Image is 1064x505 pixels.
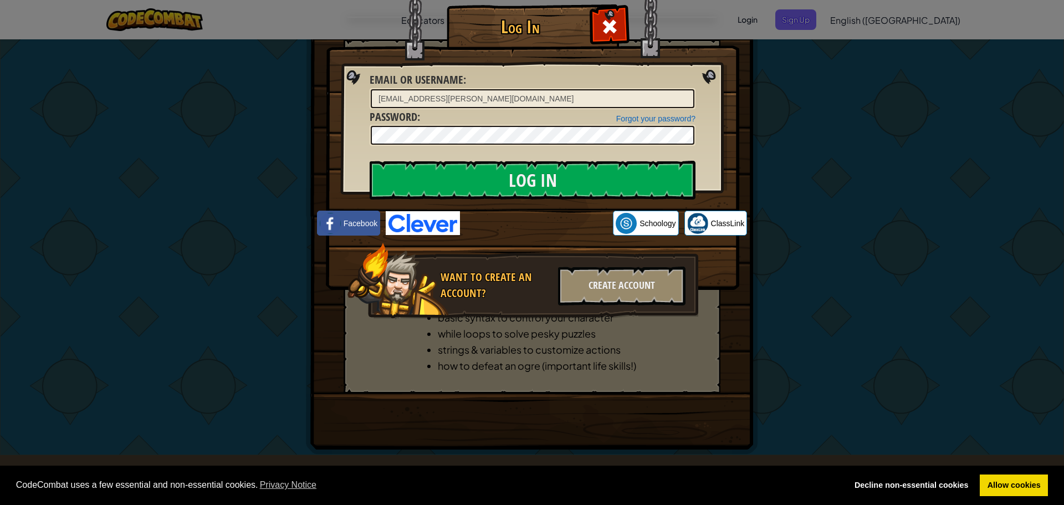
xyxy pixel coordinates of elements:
img: schoology.png [616,213,637,234]
span: Email or Username [370,72,463,87]
a: allow cookies [980,475,1048,497]
span: Facebook [344,218,377,229]
img: classlink-logo-small.png [687,213,708,234]
label: : [370,72,466,88]
img: facebook_small.png [320,213,341,234]
img: clever-logo-blue.png [386,211,460,235]
div: Create Account [558,267,686,305]
iframe: Sign in with Google Button [460,211,613,236]
a: deny cookies [847,475,976,497]
h1: Log In [449,17,591,37]
div: Want to create an account? [441,269,551,301]
a: learn more about cookies [258,477,319,493]
input: Log In [370,161,695,200]
label: : [370,109,420,125]
span: Schoology [640,218,676,229]
span: Password [370,109,417,124]
span: ClassLink [711,218,745,229]
a: Forgot your password? [616,114,695,123]
span: CodeCombat uses a few essential and non-essential cookies. [16,477,838,493]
